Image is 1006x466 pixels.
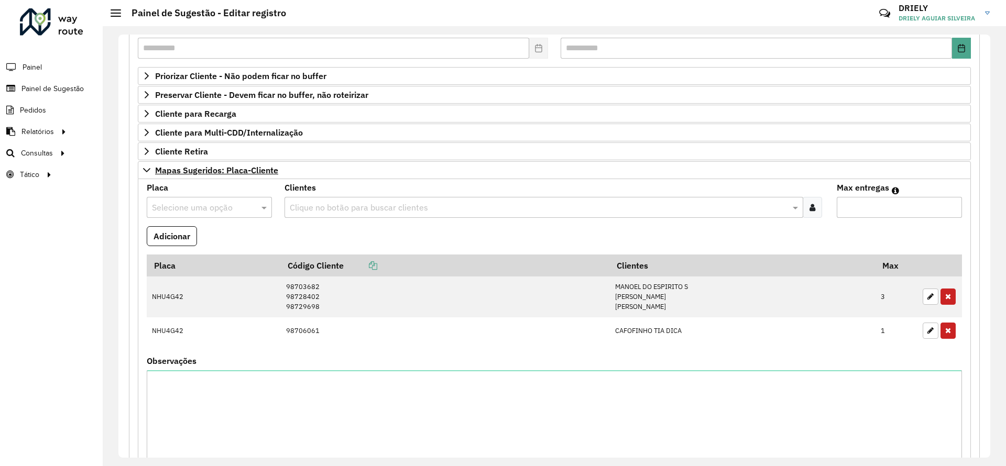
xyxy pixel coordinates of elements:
span: Cliente para Multi-CDD/Internalização [155,128,303,137]
a: Priorizar Cliente - Não podem ficar no buffer [138,67,971,85]
span: Mapas Sugeridos: Placa-Cliente [155,166,278,174]
a: Cliente para Multi-CDD/Internalização [138,124,971,141]
td: 98703682 98728402 98729698 [280,276,610,317]
em: Máximo de clientes que serão colocados na mesma rota com os clientes informados [892,186,899,195]
span: Cliente Retira [155,147,208,156]
span: Relatórios [21,126,54,137]
th: Clientes [610,254,876,276]
label: Observações [147,354,196,367]
span: DRIELY AGUIAR SILVEIRA [899,14,977,23]
th: Código Cliente [280,254,610,276]
span: Tático [20,169,39,180]
label: Placa [147,181,168,194]
span: Priorizar Cliente - Não podem ficar no buffer [155,72,326,80]
a: Copiar [344,260,377,271]
span: Pedidos [20,105,46,116]
label: Clientes [285,181,316,194]
a: Mapas Sugeridos: Placa-Cliente [138,161,971,179]
span: Preservar Cliente - Devem ficar no buffer, não roteirizar [155,91,368,99]
button: Adicionar [147,226,197,246]
th: Max [876,254,917,276]
td: 98706061 [280,317,610,345]
a: Contato Rápido [873,2,896,25]
span: Painel [23,62,42,73]
span: Painel de Sugestão [21,83,84,94]
a: Cliente para Recarga [138,105,971,123]
a: Cliente Retira [138,142,971,160]
td: NHU4G42 [147,276,280,317]
td: 3 [876,276,917,317]
button: Choose Date [952,38,971,59]
span: Cliente para Recarga [155,109,236,118]
td: CAFOFINHO TIA DICA [610,317,876,345]
th: Placa [147,254,280,276]
td: MANOEL DO ESPIRITO S [PERSON_NAME] [PERSON_NAME] [610,276,876,317]
span: Consultas [21,148,53,159]
td: 1 [876,317,917,345]
label: Max entregas [837,181,889,194]
td: NHU4G42 [147,317,280,345]
a: Preservar Cliente - Devem ficar no buffer, não roteirizar [138,86,971,104]
h3: DRIELY [899,3,977,13]
h2: Painel de Sugestão - Editar registro [121,7,286,19]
